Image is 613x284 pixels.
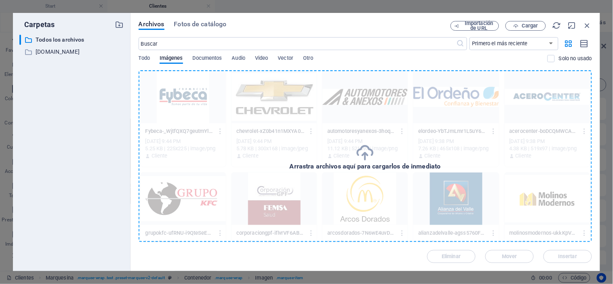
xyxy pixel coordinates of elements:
[232,53,245,65] span: Audio
[36,47,109,57] p: [DOMAIN_NAME]
[115,20,124,29] i: Crear carpeta
[19,47,124,57] div: [DOMAIN_NAME]
[290,163,441,170] span: Arrastra archivos aquí para cargarlos de inmediato
[522,23,538,28] span: Cargar
[139,53,150,65] span: Todo
[278,53,294,65] span: Vector
[193,53,222,65] span: Documentos
[552,21,561,30] i: Volver a cargar
[506,21,546,31] button: Cargar
[303,53,313,65] span: Otro
[583,21,592,30] i: Cerrar
[174,19,227,29] span: Fotos de catálogo
[463,21,495,31] span: Importación de URL
[559,55,592,62] p: Solo muestra los archivos que no están usándose en el sitio web. Los archivos añadidos durante es...
[3,3,57,10] a: Skip to main content
[255,53,268,65] span: Video
[568,21,577,30] i: Minimizar
[160,53,183,65] span: Imágenes
[19,19,55,30] p: Carpetas
[36,35,109,44] p: Todos los archivos
[19,35,21,45] div: ​
[139,37,457,50] input: Buscar
[139,19,164,29] span: Archivos
[451,21,499,31] button: Importación de URL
